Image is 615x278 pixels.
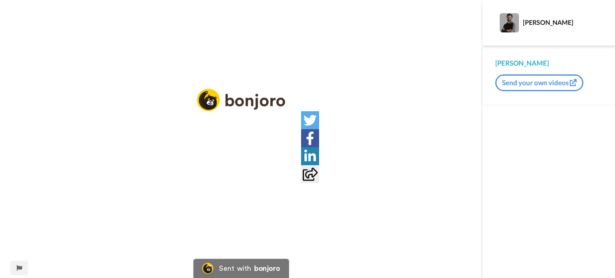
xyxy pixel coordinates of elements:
[495,74,583,91] button: Send your own videos
[202,263,213,274] img: Bonjoro Logo
[495,58,602,68] div: [PERSON_NAME]
[193,259,289,278] a: Bonjoro LogoSent withbonjoro
[219,265,251,272] div: Sent with
[523,18,602,26] div: [PERSON_NAME]
[500,13,519,32] img: Profile Image
[197,89,285,112] img: logo_full.png
[254,265,280,272] div: bonjoro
